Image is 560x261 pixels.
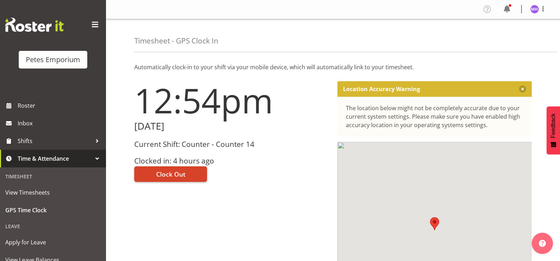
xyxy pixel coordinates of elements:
button: Clock Out [134,166,207,182]
div: Leave [2,219,104,233]
h4: Timesheet - GPS Clock In [134,37,218,45]
a: GPS Time Clock [2,201,104,219]
span: Roster [18,100,102,111]
span: View Timesheets [5,187,101,198]
span: Shifts [18,136,92,146]
span: Time & Attendance [18,153,92,164]
h1: 12:54pm [134,81,329,119]
button: Close message [519,85,526,93]
h3: Current Shift: Counter - Counter 14 [134,140,329,148]
div: Petes Emporium [26,54,80,65]
p: Automatically clock-in to your shift via your mobile device, which will automatically link to you... [134,63,532,71]
div: Timesheet [2,169,104,184]
p: Location Accuracy Warning [343,85,420,93]
a: Apply for Leave [2,233,104,251]
button: Feedback - Show survey [547,106,560,154]
div: The location below might not be completely accurate due to your current system settings. Please m... [346,104,524,129]
span: Clock Out [156,170,185,179]
h2: [DATE] [134,121,329,132]
span: Feedback [550,113,556,138]
span: Apply for Leave [5,237,101,248]
img: mackenzie-halford4471.jpg [530,5,539,13]
img: Rosterit website logo [5,18,64,32]
a: View Timesheets [2,184,104,201]
img: help-xxl-2.png [539,240,546,247]
h3: Clocked in: 4 hours ago [134,157,329,165]
span: GPS Time Clock [5,205,101,215]
span: Inbox [18,118,102,129]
